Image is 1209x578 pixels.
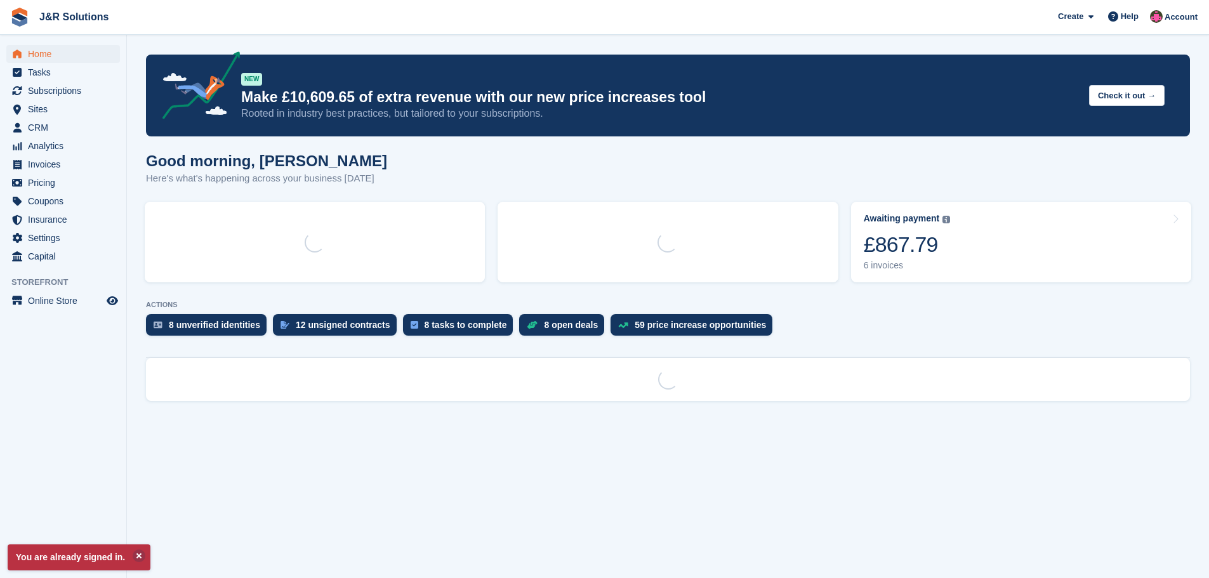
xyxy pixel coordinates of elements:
img: contract_signature_icon-13c848040528278c33f63329250d36e43548de30e8caae1d1a13099fd9432cc5.svg [281,321,289,329]
a: menu [6,229,120,247]
img: price-adjustments-announcement-icon-8257ccfd72463d97f412b2fc003d46551f7dbcb40ab6d574587a9cd5c0d94... [152,51,241,124]
span: Capital [28,247,104,265]
a: 8 unverified identities [146,314,273,342]
span: Settings [28,229,104,247]
a: menu [6,137,120,155]
a: Awaiting payment £867.79 6 invoices [851,202,1191,282]
a: J&R Solutions [34,6,114,27]
a: 8 tasks to complete [403,314,520,342]
a: menu [6,292,120,310]
div: £867.79 [864,232,951,258]
span: Subscriptions [28,82,104,100]
span: Account [1165,11,1198,23]
a: menu [6,211,120,228]
a: menu [6,63,120,81]
span: CRM [28,119,104,136]
div: 8 open deals [544,320,598,330]
span: Help [1121,10,1139,23]
img: Julie Morgan [1150,10,1163,23]
div: 59 price increase opportunities [635,320,766,330]
a: menu [6,119,120,136]
img: stora-icon-8386f47178a22dfd0bd8f6a31ec36ba5ce8667c1dd55bd0f319d3a0aa187defe.svg [10,8,29,27]
a: Preview store [105,293,120,308]
p: Make £10,609.65 of extra revenue with our new price increases tool [241,88,1079,107]
img: verify_identity-adf6edd0f0f0b5bbfe63781bf79b02c33cf7c696d77639b501bdc392416b5a36.svg [154,321,162,329]
span: Analytics [28,137,104,155]
a: 59 price increase opportunities [611,314,779,342]
img: deal-1b604bf984904fb50ccaf53a9ad4b4a5d6e5aea283cecdc64d6e3604feb123c2.svg [527,320,538,329]
a: menu [6,174,120,192]
img: price_increase_opportunities-93ffe204e8149a01c8c9dc8f82e8f89637d9d84a8eef4429ea346261dce0b2c0.svg [618,322,628,328]
div: 6 invoices [864,260,951,271]
span: Create [1058,10,1083,23]
span: Storefront [11,276,126,289]
div: 12 unsigned contracts [296,320,390,330]
div: Awaiting payment [864,213,940,224]
a: 8 open deals [519,314,611,342]
a: menu [6,155,120,173]
a: menu [6,100,120,118]
img: icon-info-grey-7440780725fd019a000dd9b08b2336e03edf1995a4989e88bcd33f0948082b44.svg [942,216,950,223]
a: menu [6,192,120,210]
p: You are already signed in. [8,544,150,570]
a: menu [6,45,120,63]
a: menu [6,82,120,100]
p: Rooted in industry best practices, but tailored to your subscriptions. [241,107,1079,121]
div: NEW [241,73,262,86]
span: Online Store [28,292,104,310]
span: Invoices [28,155,104,173]
span: Coupons [28,192,104,210]
div: 8 unverified identities [169,320,260,330]
a: menu [6,247,120,265]
h1: Good morning, [PERSON_NAME] [146,152,387,169]
span: Tasks [28,63,104,81]
span: Insurance [28,211,104,228]
img: task-75834270c22a3079a89374b754ae025e5fb1db73e45f91037f5363f120a921f8.svg [411,321,418,329]
span: Home [28,45,104,63]
span: Pricing [28,174,104,192]
button: Check it out → [1089,85,1165,106]
p: ACTIONS [146,301,1190,309]
div: 8 tasks to complete [425,320,507,330]
p: Here's what's happening across your business [DATE] [146,171,387,186]
span: Sites [28,100,104,118]
a: 12 unsigned contracts [273,314,403,342]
